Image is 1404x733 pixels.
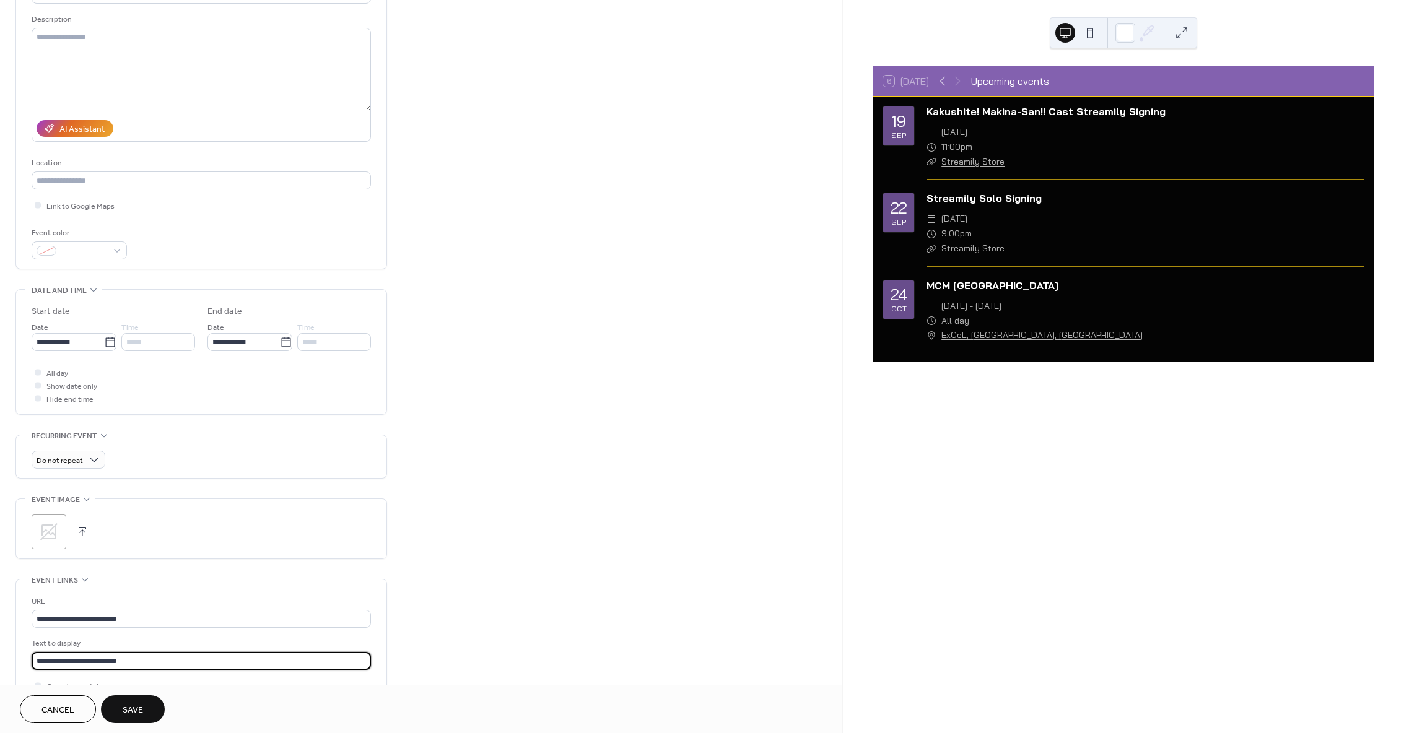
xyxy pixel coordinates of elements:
[46,680,101,693] span: Open in new tab
[32,157,368,170] div: Location
[927,328,936,343] div: ​
[971,74,1049,89] div: Upcoming events
[32,595,368,608] div: URL
[941,314,969,329] span: All day
[32,305,70,318] div: Start date
[891,131,906,139] div: Sep
[46,393,94,406] span: Hide end time
[891,113,906,129] div: 19
[941,125,967,140] span: [DATE]
[927,314,936,329] div: ​
[37,120,113,137] button: AI Assistant
[927,241,936,256] div: ​
[941,212,967,227] span: [DATE]
[207,305,242,318] div: End date
[32,637,368,650] div: Text to display
[941,243,1005,254] a: Streamily Store
[941,299,1001,314] span: [DATE] - [DATE]
[32,227,124,240] div: Event color
[891,287,907,302] div: 24
[101,695,165,723] button: Save
[37,454,83,468] span: Do not repeat
[123,704,143,717] span: Save
[46,367,68,380] span: All day
[941,140,972,155] span: 11:00pm
[941,328,1143,343] a: ExCeL, [GEOGRAPHIC_DATA], [GEOGRAPHIC_DATA]
[32,574,78,587] span: Event links
[20,695,96,723] button: Cancel
[927,125,936,140] div: ​
[32,321,48,334] span: Date
[927,299,936,314] div: ​
[32,13,368,26] div: Description
[891,200,907,215] div: 22
[927,227,936,241] div: ​
[941,227,972,241] span: 9:00pm
[927,192,1042,204] a: Streamily Solo Signing
[32,430,97,443] span: Recurring event
[927,278,1364,293] div: MCM [GEOGRAPHIC_DATA]
[32,284,87,297] span: Date and time
[59,123,105,136] div: AI Assistant
[927,105,1166,118] a: Kakushite! Makina-San!! Cast Streamily Signing
[207,321,224,334] span: Date
[891,218,906,226] div: Sep
[927,155,936,170] div: ​
[32,514,66,549] div: ;
[297,321,315,334] span: Time
[891,305,907,313] div: Oct
[46,380,97,393] span: Show date only
[32,493,80,506] span: Event image
[121,321,139,334] span: Time
[927,212,936,227] div: ​
[41,704,74,717] span: Cancel
[927,140,936,155] div: ​
[46,200,115,213] span: Link to Google Maps
[941,156,1005,167] a: Streamily Store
